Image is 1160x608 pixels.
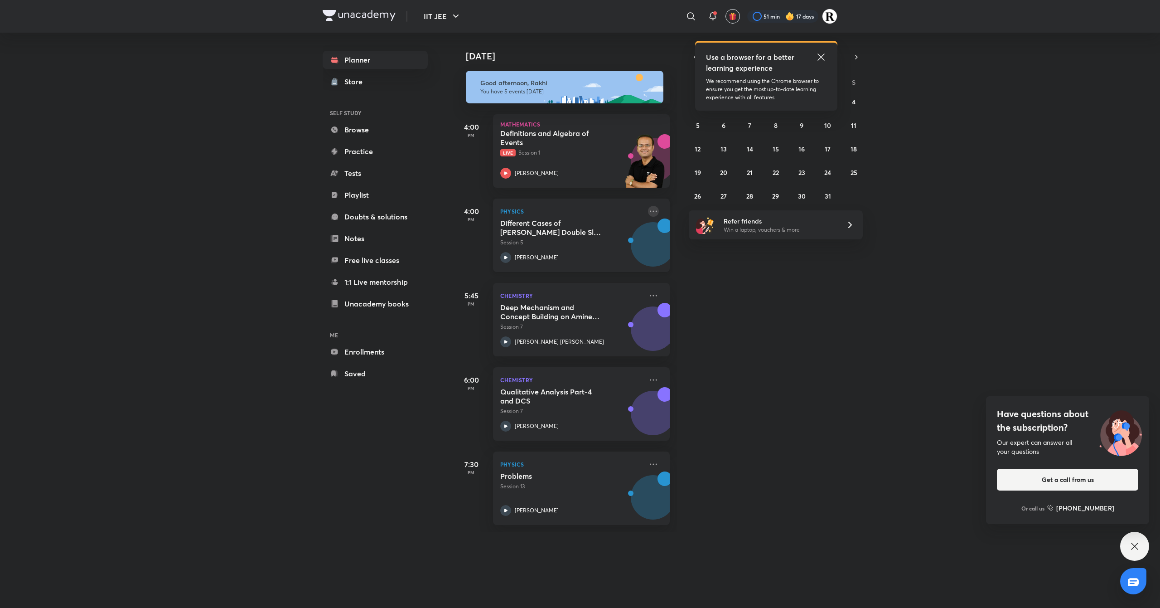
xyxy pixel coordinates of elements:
[500,407,643,415] p: Session 7
[798,168,805,177] abbr: October 23, 2025
[453,375,489,385] h5: 6:00
[453,217,489,222] p: PM
[466,71,663,103] img: afternoon
[344,76,368,87] div: Store
[696,216,714,234] img: referral
[821,118,835,132] button: October 10, 2025
[716,141,731,156] button: October 13, 2025
[453,132,489,138] p: PM
[500,482,643,491] p: Session 13
[851,145,857,153] abbr: October 18, 2025
[691,189,705,203] button: October 26, 2025
[323,164,428,182] a: Tests
[774,121,778,130] abbr: October 8, 2025
[323,273,428,291] a: 1:1 Live mentorship
[846,94,861,109] button: October 4, 2025
[706,77,826,102] p: We recommend using the Chrome browser to ensure you get the most up-to-date learning experience w...
[772,192,779,200] abbr: October 29, 2025
[500,387,613,405] h5: Qualitative Analysis Part-4 and DCS
[620,219,670,281] img: unacademy
[852,97,855,106] abbr: October 4, 2025
[773,145,779,153] abbr: October 15, 2025
[794,189,809,203] button: October 30, 2025
[466,51,679,62] h4: [DATE]
[323,229,428,248] a: Notes
[453,122,489,132] h5: 4:00
[997,438,1138,456] div: Our expert can answer all your questions
[706,52,796,73] h5: Use a browser for a better learning experience
[794,141,809,156] button: October 16, 2025
[822,9,837,24] img: Rakhi Sharma
[500,206,643,217] p: Physics
[323,327,428,343] h6: ME
[798,145,805,153] abbr: October 16, 2025
[691,165,705,180] button: October 19, 2025
[500,122,662,127] p: Mathematics
[323,10,396,23] a: Company Logo
[696,121,700,130] abbr: October 5, 2025
[743,189,757,203] button: October 28, 2025
[846,165,861,180] button: October 25, 2025
[323,343,428,361] a: Enrollments
[323,295,428,313] a: Unacademy books
[997,407,1138,434] h4: Have questions about the subscription?
[720,192,727,200] abbr: October 27, 2025
[691,118,705,132] button: October 5, 2025
[323,51,428,69] a: Planner
[852,78,855,87] abbr: Saturday
[747,145,753,153] abbr: October 14, 2025
[323,208,428,226] a: Doubts & solutions
[821,189,835,203] button: October 31, 2025
[323,10,396,21] img: Company Logo
[500,323,643,331] p: Session 7
[453,301,489,306] p: PM
[500,459,643,470] p: Physics
[323,186,428,204] a: Playlist
[500,219,613,237] h5: Different Cases of Young's Double Slit Experiment
[453,470,489,475] p: PM
[323,251,428,269] a: Free live classes
[323,73,428,91] a: Store
[500,149,643,157] p: Session 1
[997,469,1138,491] button: Get a call from us
[716,165,731,180] button: October 20, 2025
[716,189,731,203] button: October 27, 2025
[500,129,613,147] h5: Definitions and Algebra of Events
[743,118,757,132] button: October 7, 2025
[821,141,835,156] button: October 17, 2025
[824,121,831,130] abbr: October 10, 2025
[515,169,559,177] p: [PERSON_NAME]
[722,121,725,130] abbr: October 6, 2025
[453,290,489,301] h5: 5:45
[800,121,803,130] abbr: October 9, 2025
[794,165,809,180] button: October 23, 2025
[695,168,701,177] abbr: October 19, 2025
[620,472,670,534] img: unacademy
[500,375,643,385] p: Chemistry
[716,118,731,132] button: October 6, 2025
[794,118,809,132] button: October 9, 2025
[500,149,516,156] span: Live
[846,141,861,156] button: October 18, 2025
[691,141,705,156] button: October 12, 2025
[515,506,559,515] p: [PERSON_NAME]
[724,216,835,226] h6: Refer friends
[500,290,643,301] p: Chemistry
[515,253,559,262] p: [PERSON_NAME]
[824,168,831,177] abbr: October 24, 2025
[1047,503,1114,513] a: [PHONE_NUMBER]
[768,165,783,180] button: October 22, 2025
[729,12,737,20] img: avatar
[620,303,670,365] img: unacademy
[773,168,779,177] abbr: October 22, 2025
[500,303,613,321] h5: Deep Mechanism and Concept Building on Amines & N-Containing Compounds - 7
[323,105,428,121] h6: SELF STUDY
[620,134,670,197] img: unacademy
[695,145,701,153] abbr: October 12, 2025
[515,422,559,430] p: [PERSON_NAME]
[821,165,835,180] button: October 24, 2025
[515,338,604,346] p: [PERSON_NAME] [PERSON_NAME]
[748,121,751,130] abbr: October 7, 2025
[724,226,835,234] p: Win a laptop, vouchers & more
[746,192,753,200] abbr: October 28, 2025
